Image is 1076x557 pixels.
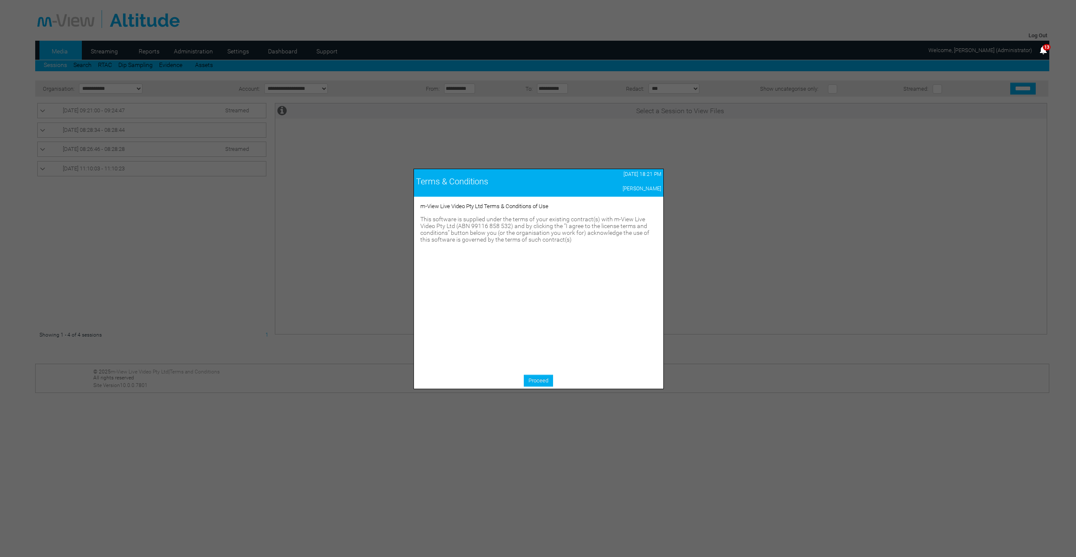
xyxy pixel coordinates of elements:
span: m-View Live Video Pty Ltd Terms & Conditions of Use [420,203,548,209]
span: This software is supplied under the terms of your existing contract(s) with m-View Live Video Pty... [420,216,649,243]
img: bell25.png [1038,45,1048,55]
span: 13 [1043,44,1051,50]
div: Terms & Conditions [416,176,572,187]
td: [PERSON_NAME] [573,184,663,194]
a: Proceed [524,375,553,387]
td: [DATE] 18:21 PM [573,169,663,179]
